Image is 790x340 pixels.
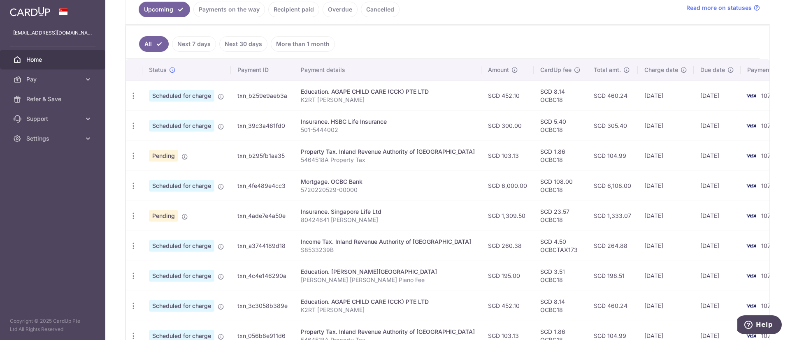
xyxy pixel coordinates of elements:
a: Next 7 days [172,36,216,52]
div: Mortgage. OCBC Bank [301,178,475,186]
span: 1073 [761,152,774,159]
p: [PERSON_NAME] [PERSON_NAME] Piano Fee [301,276,475,284]
td: [DATE] [638,231,694,261]
td: SGD 8.14 OCBC18 [534,291,587,321]
a: Payments on the way [193,2,265,17]
span: Amount [488,66,509,74]
a: Overdue [323,2,358,17]
td: [DATE] [694,81,741,111]
span: 1073 [761,242,774,249]
p: 5720220529-00000 [301,186,475,194]
td: txn_3c3058b389e [231,291,294,321]
div: Property Tax. Inland Revenue Authority of [GEOGRAPHIC_DATA] [301,148,475,156]
span: Support [26,115,81,123]
td: [DATE] [694,111,741,141]
img: Bank Card [743,151,760,161]
td: SGD 305.40 [587,111,638,141]
img: Bank Card [743,301,760,311]
span: CardUp fee [540,66,572,74]
td: SGD 1,309.50 [481,201,534,231]
td: [DATE] [638,81,694,111]
td: SGD 260.38 [481,231,534,261]
span: 1073 [761,272,774,279]
span: Refer & Save [26,95,81,103]
img: Bank Card [743,271,760,281]
p: 80424641 [PERSON_NAME] [301,216,475,224]
td: SGD 452.10 [481,291,534,321]
th: Payment ID [231,59,294,81]
img: Bank Card [743,91,760,101]
td: SGD 460.24 [587,291,638,321]
span: 1073 [761,182,774,189]
div: Education. AGAPE CHILD CARE (CCK) PTE LTD [301,88,475,96]
td: txn_4c4e146290a [231,261,294,291]
td: [DATE] [694,201,741,231]
span: Status [149,66,167,74]
a: All [139,36,169,52]
span: Read more on statuses [686,4,752,12]
td: SGD 5.40 OCBC18 [534,111,587,141]
div: Education. [PERSON_NAME][GEOGRAPHIC_DATA] [301,268,475,276]
span: Pending [149,210,178,222]
a: Next 30 days [219,36,267,52]
span: Scheduled for charge [149,270,214,282]
td: SGD 264.88 [587,231,638,261]
p: 5464518A Property Tax [301,156,475,164]
iframe: Opens a widget where you can find more information [737,315,782,336]
td: [DATE] [638,111,694,141]
td: SGD 6,108.00 [587,171,638,201]
span: 1073 [761,92,774,99]
td: SGD 3.51 OCBC18 [534,261,587,291]
p: [EMAIL_ADDRESS][DOMAIN_NAME] [13,29,92,37]
td: [DATE] [638,201,694,231]
td: txn_b259e9aeb3a [231,81,294,111]
div: Insurance. HSBC Life Insurance [301,118,475,126]
td: SGD 23.57 OCBC18 [534,201,587,231]
td: SGD 104.99 [587,141,638,171]
td: txn_b295fb1aa35 [231,141,294,171]
td: txn_39c3a461fd0 [231,111,294,141]
p: K2RT [PERSON_NAME] [301,96,475,104]
span: Pending [149,150,178,162]
p: S8533239B [301,246,475,254]
span: Pay [26,75,81,83]
a: Cancelled [361,2,400,17]
span: Scheduled for charge [149,180,214,192]
td: [DATE] [638,261,694,291]
td: [DATE] [694,291,741,321]
td: SGD 103.13 [481,141,534,171]
th: Payment details [294,59,481,81]
td: SGD 8.14 OCBC18 [534,81,587,111]
td: [DATE] [638,171,694,201]
p: 501-5444002 [301,126,475,134]
td: SGD 4.50 OCBCTAX173 [534,231,587,261]
td: [DATE] [694,231,741,261]
a: More than 1 month [271,36,335,52]
td: txn_4fe489e4cc3 [231,171,294,201]
a: Recipient paid [268,2,319,17]
td: SGD 108.00 OCBC18 [534,171,587,201]
img: Bank Card [743,241,760,251]
td: SGD 300.00 [481,111,534,141]
div: Insurance. Singapore Life Ltd [301,208,475,216]
span: Scheduled for charge [149,300,214,312]
span: Scheduled for charge [149,240,214,252]
td: SGD 1.86 OCBC18 [534,141,587,171]
img: CardUp [10,7,50,16]
span: Scheduled for charge [149,90,214,102]
td: [DATE] [694,171,741,201]
span: Settings [26,134,81,143]
td: [DATE] [638,291,694,321]
a: Read more on statuses [686,4,760,12]
td: SGD 6,000.00 [481,171,534,201]
td: SGD 195.00 [481,261,534,291]
td: SGD 460.24 [587,81,638,111]
span: 1073 [761,122,774,129]
td: SGD 1,333.07 [587,201,638,231]
span: 1073 [761,302,774,309]
td: [DATE] [638,141,694,171]
span: Charge date [644,66,678,74]
td: txn_4ade7e4a50e [231,201,294,231]
p: K2RT [PERSON_NAME] [301,306,475,314]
